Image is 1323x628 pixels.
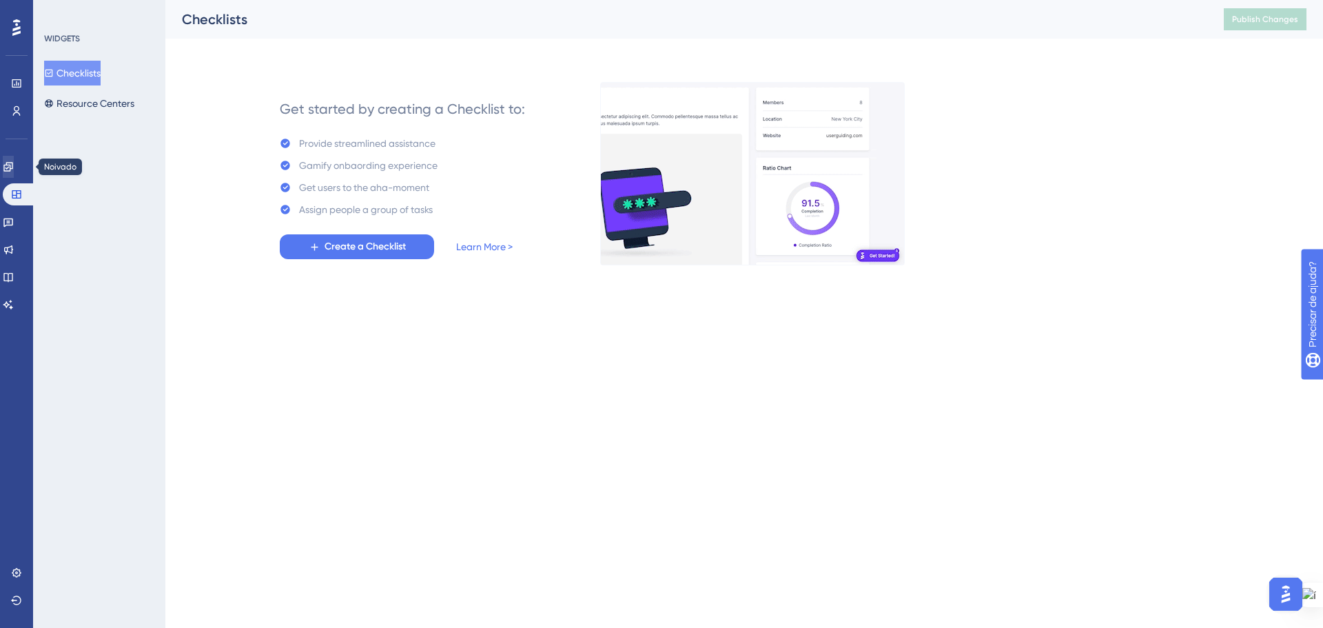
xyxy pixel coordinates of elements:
[182,10,1189,29] div: Checklists
[44,61,101,85] button: Checklists
[1265,574,1306,615] iframe: Iniciador do Assistente de IA do UserGuiding
[1232,14,1298,25] span: Publish Changes
[299,135,435,152] div: Provide streamlined assistance
[44,33,80,44] div: WIDGETS
[325,239,406,255] span: Create a Checklist
[600,82,905,265] img: e28e67207451d1beac2d0b01ddd05b56.gif
[32,6,119,17] font: Precisar de ajuda?
[280,99,525,119] div: Get started by creating a Checklist to:
[280,234,434,259] button: Create a Checklist
[299,201,433,218] div: Assign people a group of tasks
[299,157,438,174] div: Gamify onbaording experience
[44,91,134,116] button: Resource Centers
[299,179,429,196] div: Get users to the aha-moment
[1224,8,1306,30] button: Publish Changes
[456,239,513,255] a: Learn More >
